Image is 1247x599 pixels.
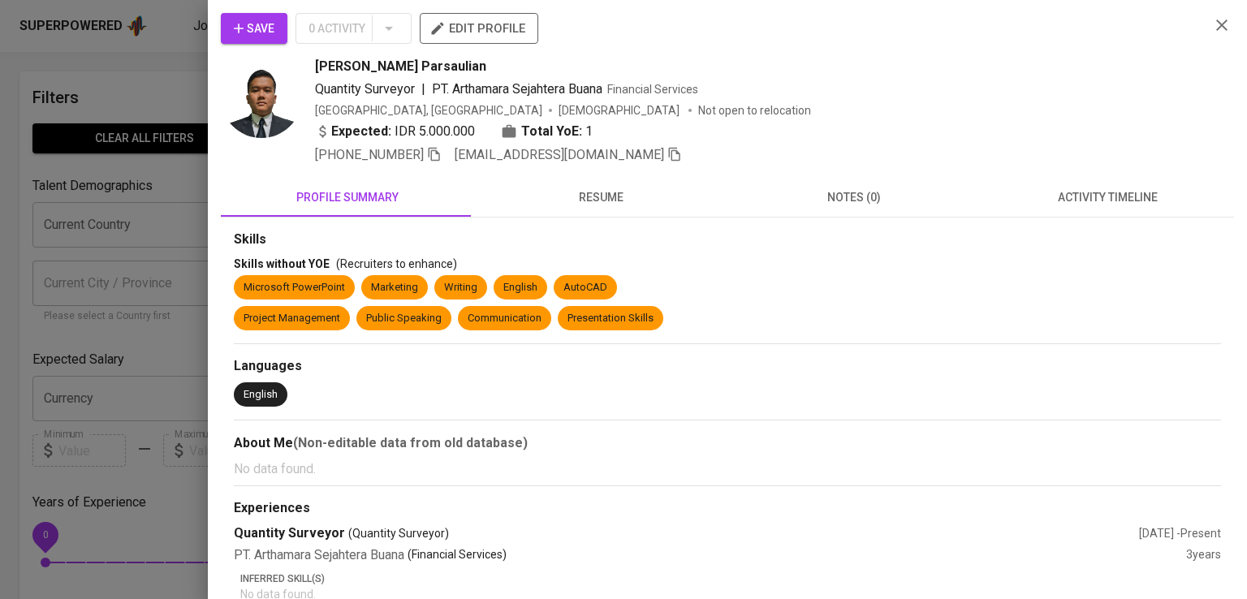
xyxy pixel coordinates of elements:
div: IDR 5.000.000 [315,122,475,141]
div: Quantity Surveyor [234,524,1139,543]
span: [EMAIL_ADDRESS][DOMAIN_NAME] [455,147,664,162]
div: Project Management [244,311,340,326]
div: AutoCAD [563,280,607,295]
b: (Non-editable data from old database) [293,435,528,450]
span: (Quantity Surveyor) [348,525,449,541]
img: ae85cf12cdd840922c98f14e1f5a5bc7.png [221,57,302,138]
a: edit profile [420,21,538,34]
div: [DATE] - Present [1139,525,1221,541]
button: Save [221,13,287,44]
span: 1 [585,122,593,141]
span: (Recruiters to enhance) [336,257,457,270]
div: PT. Arthamara Sejahtera Buana [234,546,1186,565]
span: activity timeline [990,187,1224,208]
div: 3 years [1186,546,1221,565]
span: [DEMOGRAPHIC_DATA] [559,102,682,119]
p: Not open to relocation [698,102,811,119]
div: Marketing [371,280,418,295]
div: Writing [444,280,477,295]
div: English [503,280,537,295]
span: | [421,80,425,99]
div: Microsoft PowerPoint [244,280,345,295]
span: Financial Services [607,83,698,96]
p: Inferred Skill(s) [240,571,1221,586]
div: About Me [234,433,1221,453]
span: profile summary [231,187,464,208]
span: [PHONE_NUMBER] [315,147,424,162]
button: edit profile [420,13,538,44]
div: Presentation Skills [567,311,654,326]
div: English [244,387,278,403]
b: Expected: [331,122,391,141]
span: Save [234,19,274,39]
div: Languages [234,357,1221,376]
span: Quantity Surveyor [315,81,415,97]
div: Experiences [234,499,1221,518]
span: resume [484,187,718,208]
div: [GEOGRAPHIC_DATA], [GEOGRAPHIC_DATA] [315,102,542,119]
p: (Financial Services) [408,546,507,565]
span: edit profile [433,18,525,39]
span: [PERSON_NAME] Parsaulian [315,57,486,76]
div: Communication [468,311,542,326]
div: Skills [234,231,1221,249]
p: No data found. [234,459,1221,479]
span: notes (0) [737,187,971,208]
b: Total YoE: [521,122,582,141]
span: PT. Arthamara Sejahtera Buana [432,81,602,97]
div: Public Speaking [366,311,442,326]
span: Skills without YOE [234,257,330,270]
